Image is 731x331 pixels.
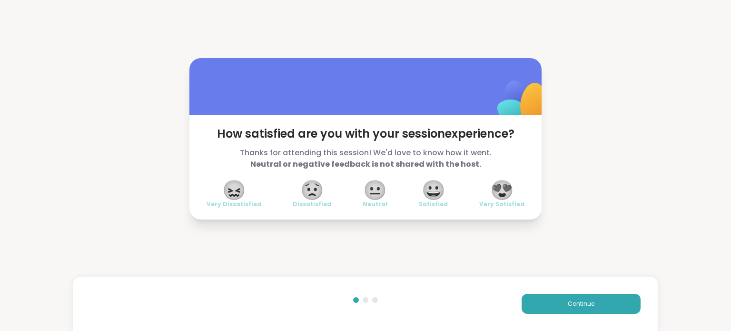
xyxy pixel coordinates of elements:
span: Continue [568,300,594,308]
button: Continue [522,294,641,314]
span: Thanks for attending this session! We'd love to know how it went. [207,147,524,170]
span: Dissatisfied [293,201,331,208]
span: How satisfied are you with your session experience? [207,126,524,141]
b: Neutral or negative feedback is not shared with the host. [250,159,481,170]
span: 😟 [300,181,324,199]
span: Very Dissatisfied [207,201,261,208]
img: ShareWell Logomark [475,56,570,150]
span: 😐 [363,181,387,199]
span: Neutral [363,201,387,208]
span: Satisfied [419,201,448,208]
span: Very Satisfied [479,201,524,208]
span: 😍 [490,181,514,199]
span: 😀 [422,181,445,199]
span: 😖 [222,181,246,199]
